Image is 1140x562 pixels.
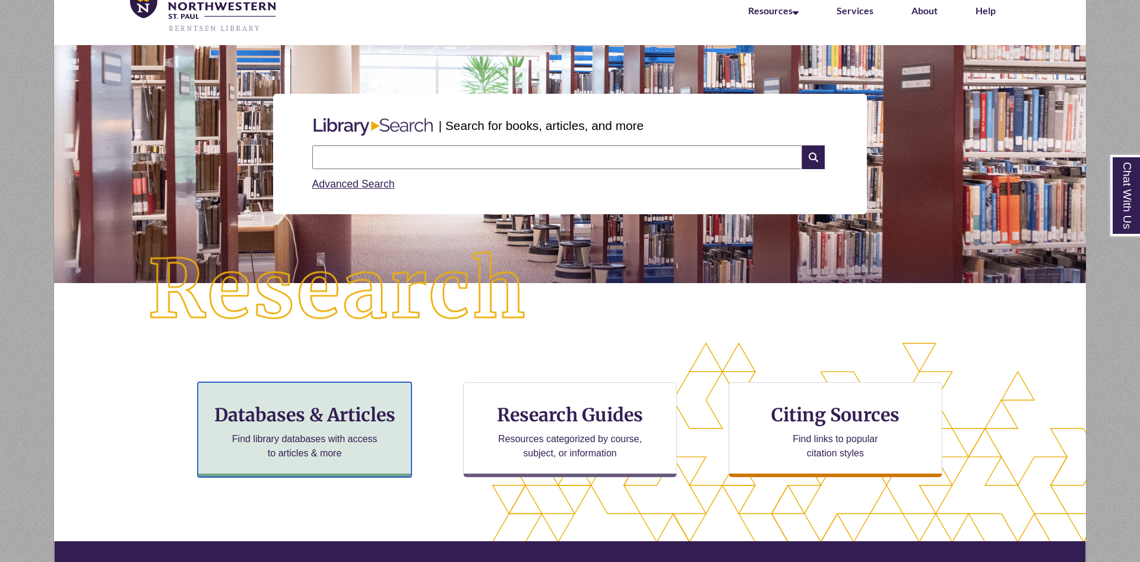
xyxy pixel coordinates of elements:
[911,5,938,16] a: About
[837,5,873,16] a: Services
[439,116,644,135] p: | Search for books, articles, and more
[777,432,893,461] p: Find links to popular citation styles
[763,404,908,426] h3: Citing Sources
[463,382,677,477] a: Research Guides Resources categorized by course, subject, or information
[106,209,570,371] img: Research
[976,5,996,16] a: Help
[308,113,439,141] img: Libary Search
[473,404,667,426] h3: Research Guides
[227,432,382,461] p: Find library databases with access to articles & more
[208,404,401,426] h3: Databases & Articles
[312,178,395,190] a: Advanced Search
[802,145,825,169] i: Search
[729,382,942,477] a: Citing Sources Find links to popular citation styles
[198,382,411,477] a: Databases & Articles Find library databases with access to articles & more
[748,5,799,16] a: Resources
[493,432,648,461] p: Resources categorized by course, subject, or information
